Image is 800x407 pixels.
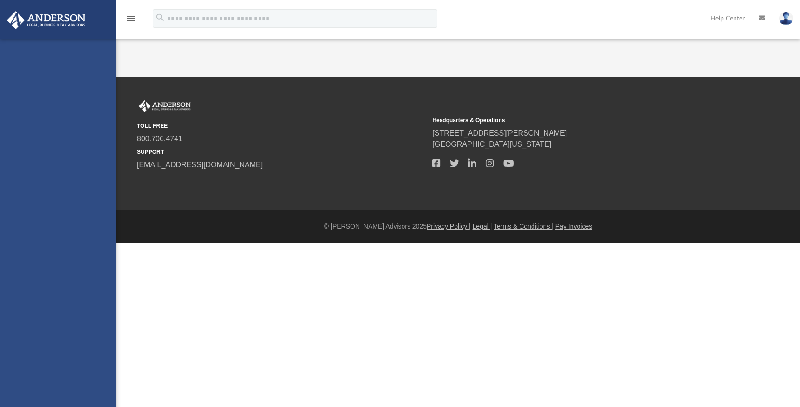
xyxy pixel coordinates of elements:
small: TOLL FREE [137,122,426,130]
img: Anderson Advisors Platinum Portal [137,100,193,112]
a: 800.706.4741 [137,135,182,143]
a: Legal | [473,223,492,230]
a: Privacy Policy | [427,223,471,230]
i: search [155,13,165,23]
small: Headquarters & Operations [432,116,721,125]
a: [STREET_ADDRESS][PERSON_NAME] [432,129,567,137]
small: SUPPORT [137,148,426,156]
div: © [PERSON_NAME] Advisors 2025 [116,222,800,231]
i: menu [125,13,137,24]
a: menu [125,18,137,24]
a: Pay Invoices [555,223,592,230]
a: [GEOGRAPHIC_DATA][US_STATE] [432,140,551,148]
img: Anderson Advisors Platinum Portal [4,11,88,29]
img: User Pic [779,12,793,25]
a: Terms & Conditions | [494,223,553,230]
a: [EMAIL_ADDRESS][DOMAIN_NAME] [137,161,263,169]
